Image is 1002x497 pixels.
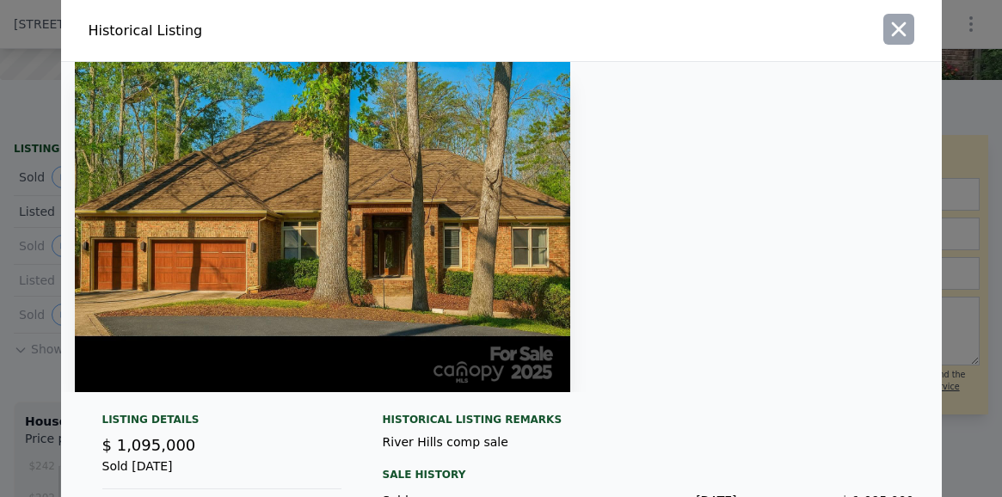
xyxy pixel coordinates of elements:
img: Property Img [75,62,570,392]
div: Sale History [383,464,914,485]
div: Historical Listing [89,21,495,41]
div: Listing Details [102,413,341,433]
div: River Hills comp sale [383,433,914,451]
div: Historical Listing remarks [383,413,914,426]
span: $ 1,095,000 [102,436,196,454]
div: Sold [DATE] [102,457,341,489]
